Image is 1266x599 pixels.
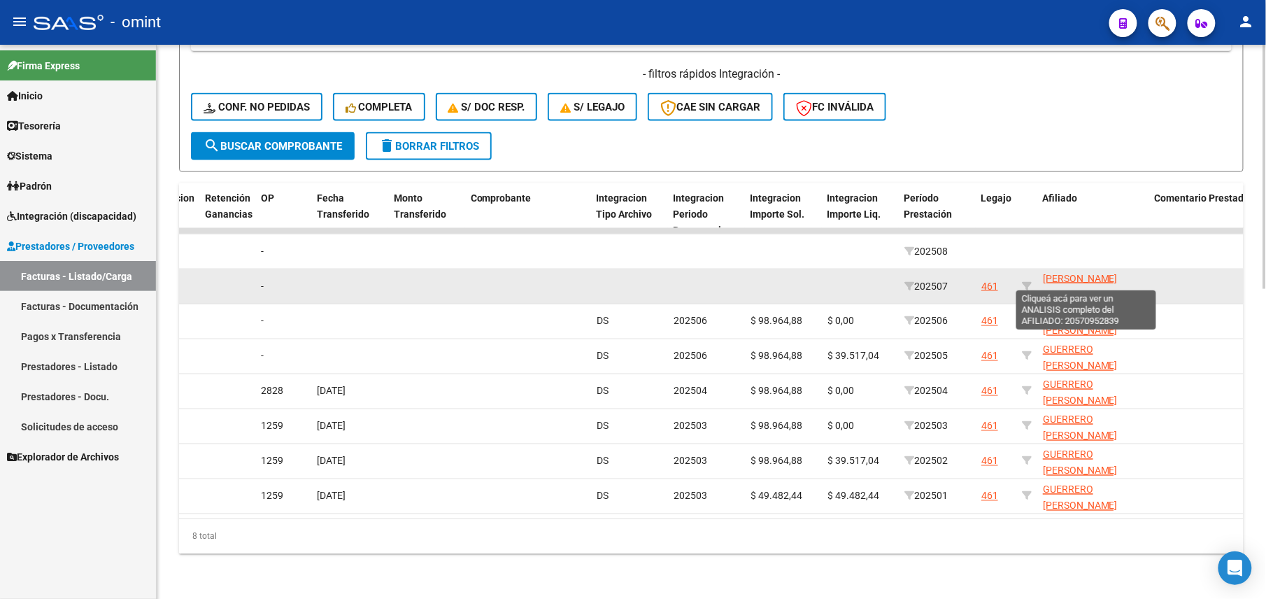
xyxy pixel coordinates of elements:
datatable-header-cell: Monto Transferido [388,183,465,245]
span: 2828 [261,386,283,397]
mat-icon: delete [378,137,395,154]
span: 202503 [674,491,707,502]
span: 1259 [261,421,283,432]
span: S/ legajo [560,101,625,113]
span: GUERRERO [PERSON_NAME] 20570952839 [1043,484,1118,528]
span: $ 98.964,88 [751,456,802,467]
span: DS [597,456,609,467]
span: FC Inválida [796,101,874,113]
span: [DATE] [317,456,346,467]
div: 461 [981,488,998,505]
span: 202502 [904,456,948,467]
datatable-header-cell: Afiliado [1037,183,1149,245]
span: - omint [111,7,161,38]
span: OP [261,192,274,204]
span: Integracion Importe Sol. [751,192,805,220]
span: $ 98.964,88 [751,316,802,327]
span: DS [597,351,609,362]
div: 461 [981,279,998,295]
span: Integracion Importe Liq. [827,192,881,220]
span: GUERRERO [PERSON_NAME] 20570952839 [1043,449,1118,493]
span: 202506 [674,316,707,327]
span: Monto Transferido [394,192,446,220]
span: $ 0,00 [827,421,854,432]
span: Legajo [981,192,1012,204]
div: 461 [981,348,998,365]
span: $ 49.482,44 [827,491,879,502]
button: S/ legajo [548,93,637,121]
mat-icon: menu [11,13,28,30]
div: 461 [981,383,998,400]
span: GUERRERO [PERSON_NAME] 20570952839 [1043,379,1118,423]
span: $ 0,00 [827,316,854,327]
span: $ 0,00 [827,386,854,397]
span: DS [597,386,609,397]
span: Integración (discapacidad) [7,209,136,224]
datatable-header-cell: Integracion Importe Liq. [822,183,899,245]
span: Retencion IIBB [149,192,194,220]
span: $ 98.964,88 [751,351,802,362]
span: Período Prestación [904,192,953,220]
span: 202504 [904,386,948,397]
button: Borrar Filtros [366,132,492,160]
span: Tesorería [7,118,61,134]
span: 202503 [674,421,707,432]
span: Fecha Transferido [317,192,369,220]
span: Integracion Tipo Archivo [597,192,653,220]
span: GUERRERO [PERSON_NAME] 20570952839 [1043,344,1118,388]
datatable-header-cell: Integracion Importe Sol. [745,183,822,245]
span: Completa [346,101,413,113]
span: CAE SIN CARGAR [660,101,760,113]
span: Sistema [7,148,52,164]
button: S/ Doc Resp. [436,93,538,121]
button: CAE SIN CARGAR [648,93,773,121]
span: $ 39.517,04 [827,351,879,362]
datatable-header-cell: Legajo [976,183,1016,245]
span: $ 39.517,04 [827,456,879,467]
div: 8 total [179,519,1244,554]
span: Comprobante [471,192,532,204]
datatable-header-cell: Integracion Tipo Archivo [591,183,668,245]
span: 1259 [261,456,283,467]
span: DS [597,421,609,432]
span: Integracion Periodo Presentacion [674,192,733,236]
span: Afiliado [1043,192,1078,204]
button: Completa [333,93,425,121]
span: [DATE] [317,421,346,432]
div: 461 [981,313,998,330]
span: [DATE] [317,491,346,502]
span: - [261,316,264,327]
datatable-header-cell: Integracion Periodo Presentacion [668,183,745,245]
button: Conf. no pedidas [191,93,322,121]
span: $ 98.964,88 [751,386,802,397]
span: - [261,281,264,292]
span: GUERRERO [PERSON_NAME] 20570952839 [1043,257,1118,300]
datatable-header-cell: Comprobante [465,183,591,245]
mat-icon: search [204,137,220,154]
span: 202501 [904,491,948,502]
span: Firma Express [7,58,80,73]
h4: - filtros rápidos Integración - [191,66,1232,82]
span: 202505 [904,351,948,362]
datatable-header-cell: Fecha Transferido [311,183,388,245]
span: S/ Doc Resp. [448,101,525,113]
span: $ 98.964,88 [751,421,802,432]
button: Buscar Comprobante [191,132,355,160]
span: Prestadores / Proveedores [7,239,134,254]
span: 1259 [261,491,283,502]
span: Borrar Filtros [378,140,479,153]
span: Retención Ganancias [205,192,253,220]
span: Padrón [7,178,52,194]
mat-icon: person [1238,13,1255,30]
span: Explorador de Archivos [7,449,119,465]
span: - [261,246,264,257]
span: [DATE] [317,386,346,397]
span: GUERRERO [PERSON_NAME] 20570952839 [1043,414,1118,458]
datatable-header-cell: Período Prestación [899,183,976,245]
span: 202506 [904,316,948,327]
datatable-header-cell: Retención Ganancias [199,183,255,245]
span: 202507 [904,281,948,292]
span: 202508 [904,246,948,257]
span: 202504 [674,386,707,397]
span: Inicio [7,88,43,104]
